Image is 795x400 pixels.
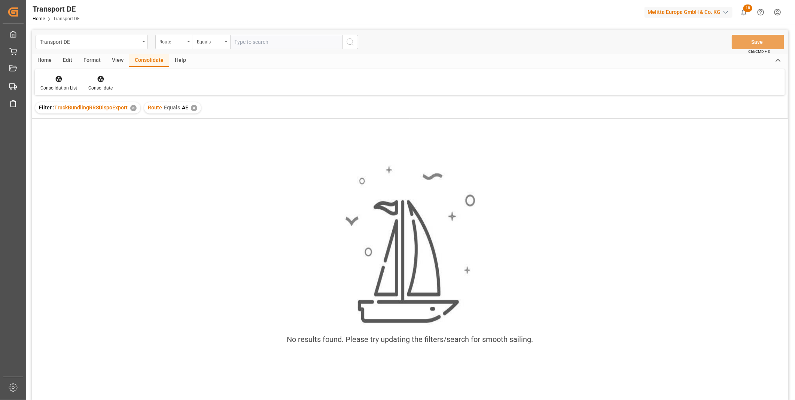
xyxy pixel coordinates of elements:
span: Equals [164,104,180,110]
span: Route [148,104,162,110]
button: open menu [36,35,148,49]
span: Filter : [39,104,54,110]
div: Transport DE [40,37,140,46]
div: Consolidate [88,85,113,91]
span: Ctrl/CMD + S [748,49,770,54]
input: Type to search [230,35,342,49]
button: open menu [193,35,230,49]
button: show 18 new notifications [735,4,752,21]
div: View [106,54,129,67]
div: Consolidate [129,54,169,67]
div: Equals [197,37,222,45]
button: open menu [155,35,193,49]
div: ✕ [130,105,137,111]
div: Edit [57,54,78,67]
span: 18 [743,4,752,12]
img: smooth_sailing.jpeg [344,165,475,325]
div: No results found. Please try updating the filters/search for smooth sailing. [287,334,533,345]
div: Help [169,54,192,67]
button: Melitta Europa GmbH & Co. KG [645,5,735,19]
span: TruckBundlingRRSDispoExport [54,104,128,110]
div: Home [32,54,57,67]
div: ✕ [191,105,197,111]
button: Save [732,35,784,49]
div: Route [159,37,185,45]
div: Consolidation List [40,85,77,91]
a: Home [33,16,45,21]
div: Format [78,54,106,67]
button: search button [342,35,358,49]
div: Melitta Europa GmbH & Co. KG [645,7,732,18]
button: Help Center [752,4,769,21]
div: Transport DE [33,3,80,15]
span: AE [182,104,188,110]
